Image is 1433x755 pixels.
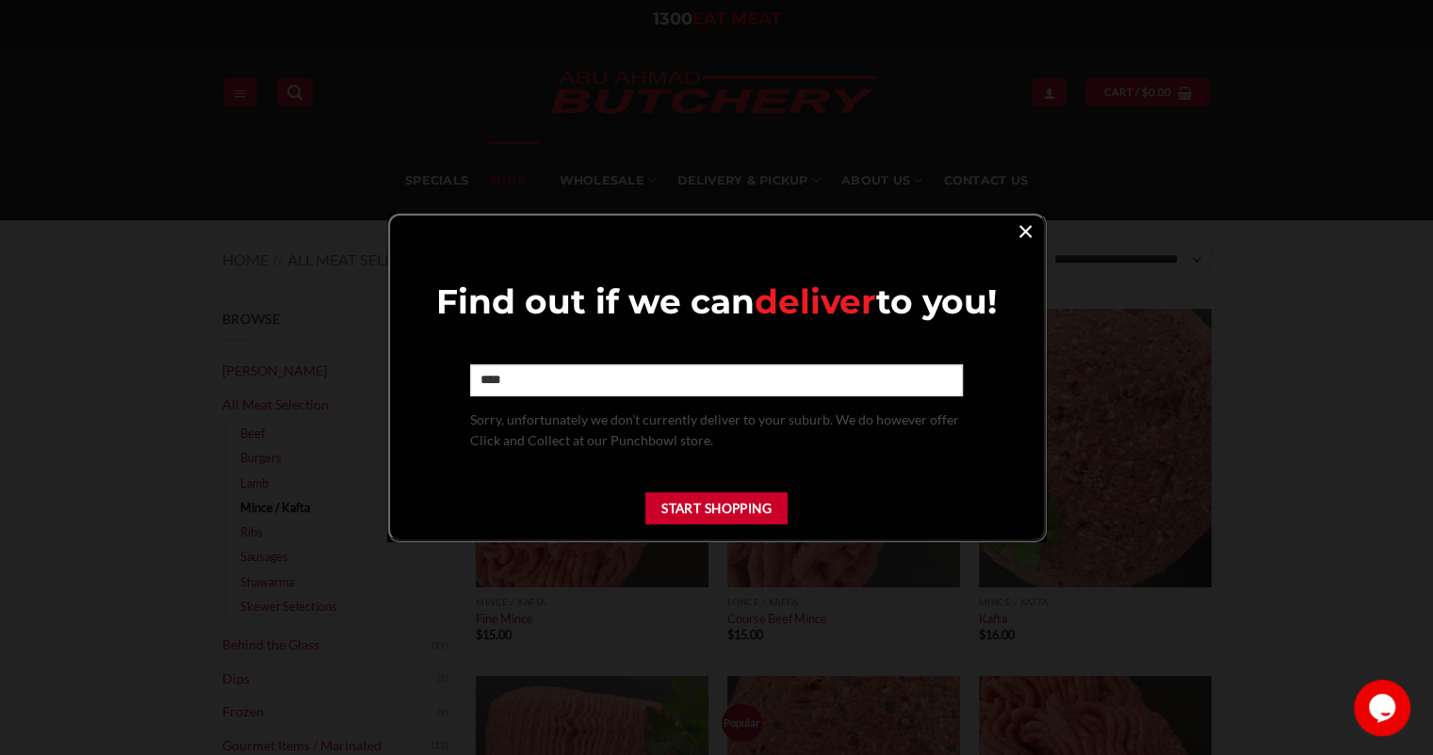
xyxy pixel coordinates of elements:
span: Sorry, unfortunately we don’t currently deliver to your suburb. We do however offer Click and Col... [470,411,959,449]
button: Start Shopping [645,492,789,525]
span: deliver [755,281,876,322]
a: × [1012,217,1039,243]
iframe: chat widget [1354,680,1414,736]
span: Find out if we can to you! [436,281,997,322]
